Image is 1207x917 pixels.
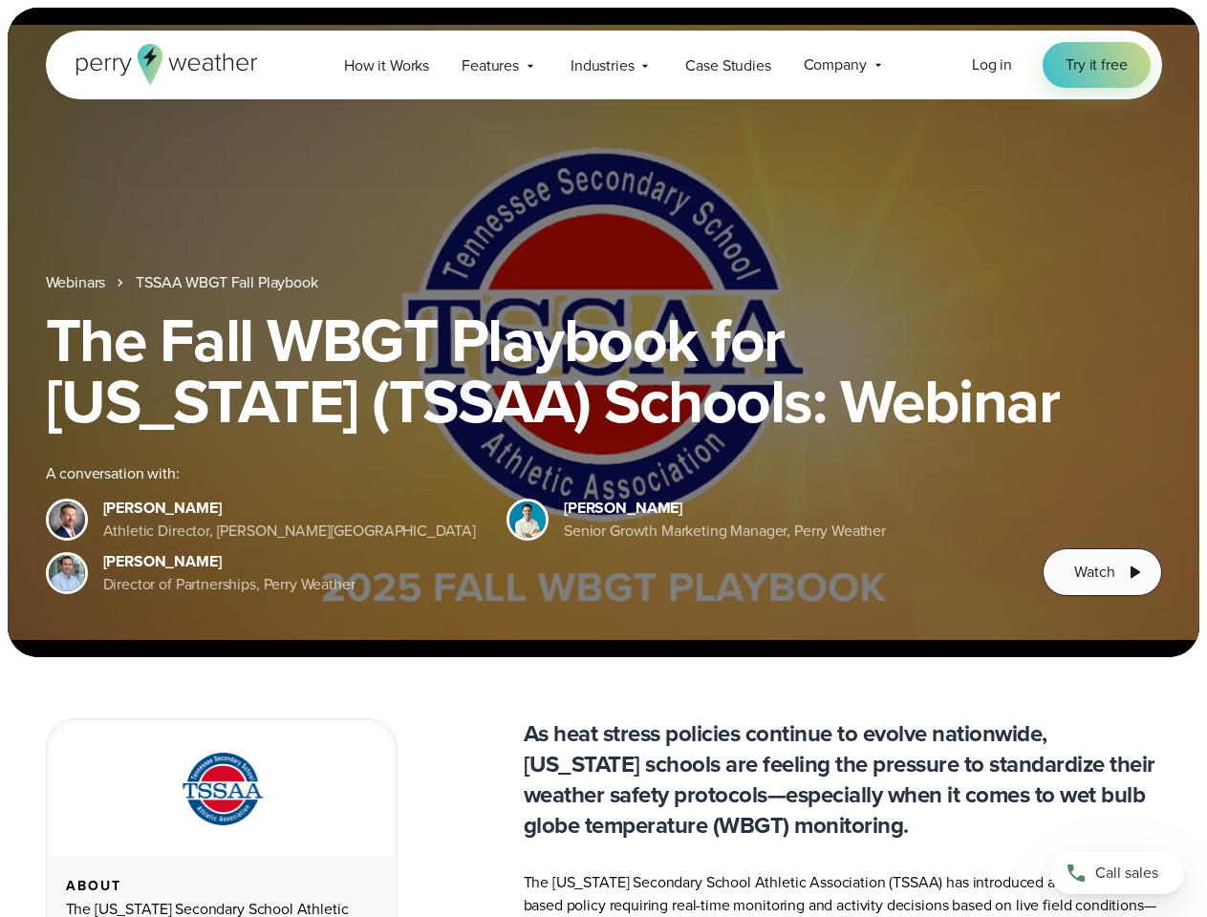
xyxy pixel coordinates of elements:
[344,54,429,77] span: How it Works
[158,746,286,833] img: TSSAA-Tennessee-Secondary-School-Athletic-Association.svg
[462,54,519,77] span: Features
[103,550,356,573] div: [PERSON_NAME]
[524,718,1162,841] p: As heat stress policies continue to evolve nationwide, [US_STATE] schools are feeling the pressur...
[136,271,317,294] a: TSSAA WBGT Fall Playbook
[1043,42,1150,88] a: Try it free
[1074,561,1114,584] span: Watch
[66,879,377,894] div: About
[1066,53,1127,76] span: Try it free
[804,53,867,76] span: Company
[564,520,886,543] div: Senior Growth Marketing Manager, Perry Weather
[103,520,477,543] div: Athletic Director, [PERSON_NAME][GEOGRAPHIC_DATA]
[1095,862,1158,885] span: Call sales
[328,46,445,85] a: How it Works
[564,497,886,520] div: [PERSON_NAME]
[972,53,1012,75] span: Log in
[1050,852,1184,894] a: Call sales
[46,271,1162,294] nav: Breadcrumb
[103,573,356,596] div: Director of Partnerships, Perry Weather
[1043,548,1161,596] button: Watch
[685,54,770,77] span: Case Studies
[509,501,546,538] img: Spencer Patton, Perry Weather
[972,53,1012,76] a: Log in
[49,555,85,591] img: Jeff Wood
[46,462,1013,485] div: A conversation with:
[669,46,787,85] a: Case Studies
[571,54,634,77] span: Industries
[49,501,85,538] img: Brian Wyatt
[46,309,1162,432] h1: The Fall WBGT Playbook for [US_STATE] (TSSAA) Schools: Webinar
[103,497,477,520] div: [PERSON_NAME]
[46,271,106,294] a: Webinars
